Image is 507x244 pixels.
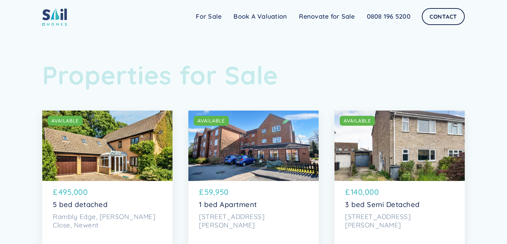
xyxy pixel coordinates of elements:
[361,10,417,24] a: 0808 196 5200
[53,200,162,209] p: 5 bed detached
[190,10,227,24] a: For Sale
[42,7,67,26] img: sail home logo colored
[345,200,454,209] p: 3 bed Semi Detached
[344,117,371,124] div: AVAILABLE
[345,186,350,198] p: £
[199,186,204,198] p: £
[351,186,379,198] p: 140,000
[205,186,229,198] p: 59,950
[51,117,79,124] div: AVAILABLE
[422,8,465,25] a: Contact
[199,212,308,230] p: [STREET_ADDRESS][PERSON_NAME]
[199,200,308,209] p: 1 bed Apartment
[198,117,225,124] div: AVAILABLE
[293,10,361,24] a: Renovate for Sale
[42,60,465,90] h1: Properties for Sale
[345,212,454,230] p: [STREET_ADDRESS][PERSON_NAME]
[53,212,162,230] p: Rambly Edge, [PERSON_NAME] Close, Newent
[227,10,293,24] a: Book A Valuation
[53,186,58,198] p: £
[58,186,88,198] p: 495,000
